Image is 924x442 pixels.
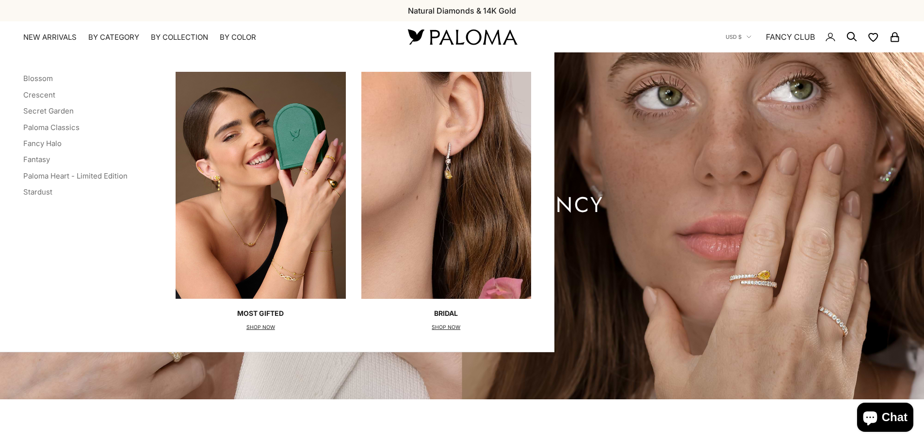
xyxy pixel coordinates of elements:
a: Paloma Heart - Limited Edition [23,171,128,180]
p: Most Gifted [237,309,284,318]
a: Blossom [23,74,53,83]
a: Fancy Halo [23,139,62,148]
summary: By Color [220,33,256,42]
a: FANCY CLUB [766,31,815,43]
span: USD $ [726,33,742,41]
summary: By Collection [151,33,208,42]
nav: Primary navigation [23,33,385,42]
a: Stardust [23,187,52,196]
a: BridalSHOP NOW [361,72,531,332]
nav: Secondary navigation [726,21,901,52]
p: Natural Diamonds & 14K Gold [408,4,516,17]
a: Most GiftedSHOP NOW [176,72,345,332]
a: NEW ARRIVALS [23,33,77,42]
p: Bridal [432,309,460,318]
summary: By Category [88,33,139,42]
inbox-online-store-chat: Shopify online store chat [854,403,916,434]
a: Secret Garden [23,106,74,115]
a: Fantasy [23,155,50,164]
p: SHOP NOW [237,323,284,332]
button: USD $ [726,33,751,41]
a: Crescent [23,90,55,99]
p: SHOP NOW [432,323,460,332]
a: Paloma Classics [23,123,80,132]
